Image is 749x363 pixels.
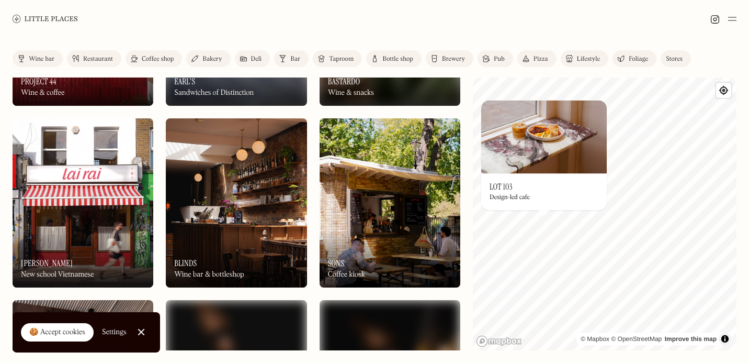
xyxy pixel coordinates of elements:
[166,118,307,288] img: Blinds
[561,50,608,67] a: Lifestyle
[328,258,344,268] h3: Sons
[665,335,717,343] a: Improve this map
[382,56,413,62] div: Bottle shop
[329,56,354,62] div: Taproom
[661,50,691,67] a: Stores
[21,76,56,86] h3: Project 44
[490,194,530,202] div: Design-led cafe
[719,333,731,345] button: Toggle attribution
[426,50,473,67] a: Brewery
[126,50,182,67] a: Coffee shop
[328,89,374,97] div: Wine & snacks
[494,56,505,62] div: Pub
[29,327,85,338] div: 🍪 Accept cookies
[442,56,465,62] div: Brewery
[21,270,94,279] div: New school Vietnamese
[478,50,513,67] a: Pub
[320,118,460,288] img: Sons
[174,76,195,86] h3: Earl's
[481,100,607,210] a: LOT 103LOT 103LOT 103Design-led cafe
[21,258,73,268] h3: [PERSON_NAME]
[131,322,152,343] a: Close Cookie Popup
[21,89,64,97] div: Wine & coffee
[186,50,230,67] a: Bakery
[629,56,648,62] div: Foliage
[611,335,662,343] a: OpenStreetMap
[320,118,460,288] a: SonsSonsSonsCoffee kiosk
[366,50,422,67] a: Bottle shop
[274,50,309,67] a: Bar
[13,50,63,67] a: Wine bar
[481,100,607,173] img: LOT 103
[235,50,270,67] a: Deli
[577,56,600,62] div: Lifestyle
[722,333,728,345] span: Toggle attribution
[251,56,262,62] div: Deli
[174,89,254,97] div: Sandwiches of Distinction
[174,258,197,268] h3: Blinds
[13,118,153,288] a: Lai RaiLai Rai[PERSON_NAME]New school Vietnamese
[202,56,222,62] div: Bakery
[517,50,557,67] a: Pizza
[666,56,683,62] div: Stores
[21,323,94,342] a: 🍪 Accept cookies
[476,335,522,347] a: Mapbox homepage
[102,321,127,344] a: Settings
[473,78,736,350] canvas: Map
[612,50,656,67] a: Foliage
[102,328,127,336] div: Settings
[328,76,360,86] h3: Bastardo
[290,56,300,62] div: Bar
[67,50,121,67] a: Restaurant
[716,83,731,98] button: Find my location
[328,270,365,279] div: Coffee kiosk
[174,270,244,279] div: Wine bar & bottleshop
[142,56,174,62] div: Coffee shop
[166,118,307,288] a: BlindsBlindsBlindsWine bar & bottleshop
[29,56,54,62] div: Wine bar
[313,50,362,67] a: Taproom
[490,182,513,192] h3: LOT 103
[534,56,548,62] div: Pizza
[83,56,113,62] div: Restaurant
[13,118,153,288] img: Lai Rai
[581,335,609,343] a: Mapbox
